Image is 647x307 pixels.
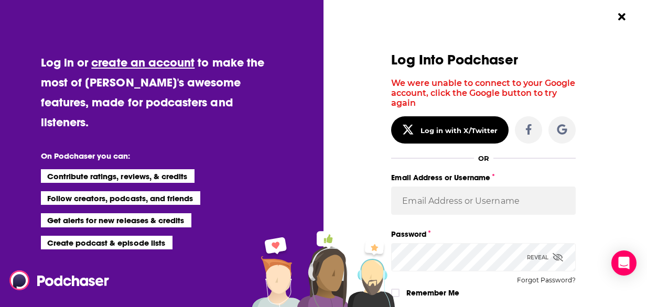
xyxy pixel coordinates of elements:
[391,116,509,144] button: Log in with X/Twitter
[420,126,498,135] div: Log in with X/Twitter
[9,270,102,290] a: Podchaser - Follow, Share and Rate Podcasts
[9,270,110,290] img: Podchaser - Follow, Share and Rate Podcasts
[612,7,632,27] button: Close Button
[527,243,563,271] div: Reveal
[406,286,459,300] label: Remember Me
[41,151,251,161] li: On Podchaser you can:
[478,154,489,162] div: OR
[391,227,576,241] label: Password
[41,169,195,183] li: Contribute ratings, reviews, & credits
[391,78,575,108] span: We were unable to connect to your Google account, click the Google button to try again
[41,236,172,249] li: Create podcast & episode lists
[611,250,637,276] div: Open Intercom Messenger
[391,52,576,68] h3: Log Into Podchaser
[41,213,191,227] li: Get alerts for new releases & credits
[391,187,576,215] input: Email Address or Username
[41,191,201,205] li: Follow creators, podcasts, and friends
[517,277,576,284] button: Forgot Password?
[91,55,195,70] a: create an account
[391,171,576,184] label: Email Address or Username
